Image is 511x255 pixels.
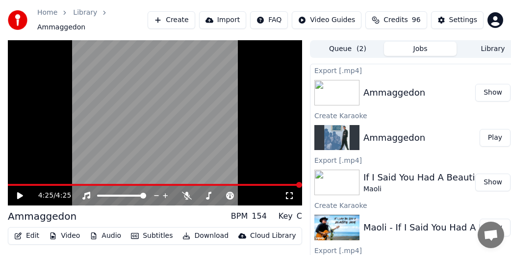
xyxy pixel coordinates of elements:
[86,229,125,243] button: Audio
[231,210,248,222] div: BPM
[8,10,27,30] img: youka
[73,8,97,18] a: Library
[37,8,57,18] a: Home
[127,229,177,243] button: Subtitles
[148,11,195,29] button: Create
[56,191,71,201] span: 4:25
[475,174,511,191] button: Show
[179,229,232,243] button: Download
[297,210,302,222] div: C
[8,209,77,223] div: Ammaggedon
[252,210,267,222] div: 154
[311,42,384,56] button: Queue
[431,11,484,29] button: Settings
[250,231,296,241] div: Cloud Library
[365,11,427,29] button: Credits96
[38,191,62,201] div: /
[449,15,477,25] div: Settings
[363,184,511,194] div: Maoli
[478,222,504,248] div: Open chat
[250,11,288,29] button: FAQ
[38,191,53,201] span: 4:25
[363,171,511,184] div: If I Said You Had A Beautiful Body
[279,210,293,222] div: Key
[384,42,457,56] button: Jobs
[480,129,511,147] button: Play
[363,131,425,145] div: Ammaggedon
[37,8,148,32] nav: breadcrumb
[45,229,84,243] button: Video
[199,11,246,29] button: Import
[37,23,85,32] span: Ammaggedon
[475,84,511,102] button: Show
[357,44,366,54] span: ( 2 )
[383,15,408,25] span: Credits
[10,229,43,243] button: Edit
[363,86,425,100] div: Ammaggedon
[480,219,511,236] button: Play
[412,15,421,25] span: 96
[292,11,361,29] button: Video Guides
